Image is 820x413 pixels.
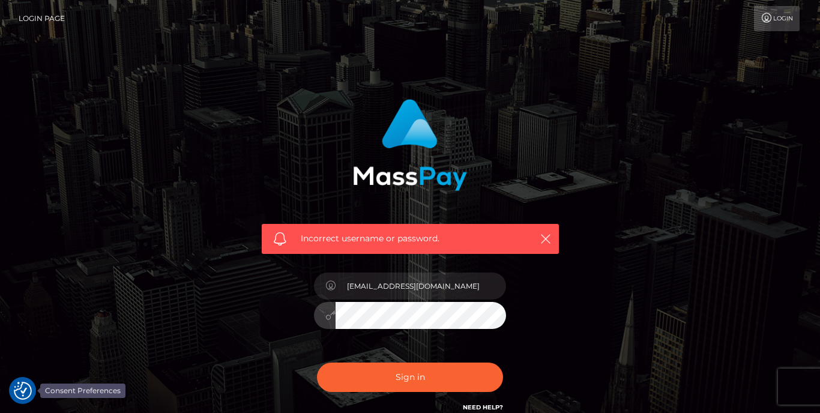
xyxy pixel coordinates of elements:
button: Sign in [317,363,503,392]
img: MassPay Login [353,99,467,191]
a: Login [754,6,800,31]
input: Username... [336,273,506,300]
a: Login Page [19,6,65,31]
a: Need Help? [463,403,503,411]
button: Consent Preferences [14,382,32,400]
img: Revisit consent button [14,382,32,400]
span: Incorrect username or password. [301,232,520,245]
